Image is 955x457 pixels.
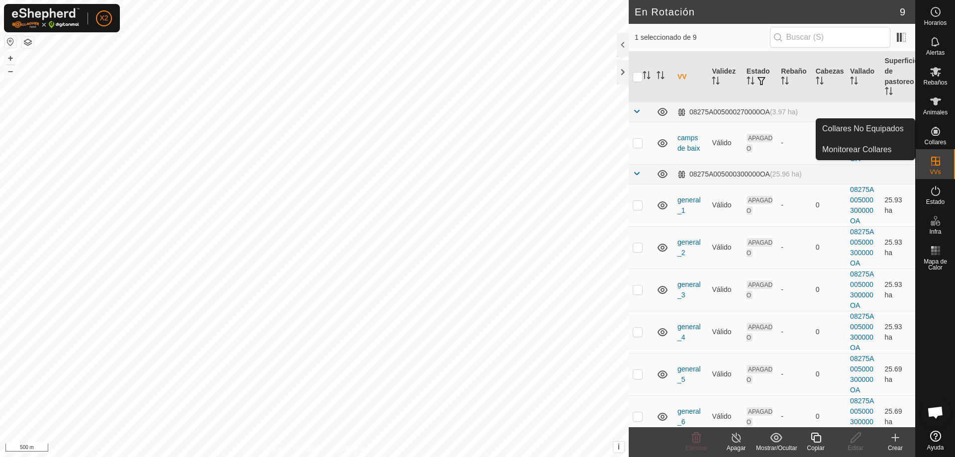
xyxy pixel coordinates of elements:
[657,73,665,81] p-sorticon: Activar para ordenar
[881,226,915,269] td: 25.93 ha
[816,140,915,160] a: Monitorear Collares
[812,122,846,164] td: 0
[708,395,742,438] td: Válido
[812,226,846,269] td: 0
[781,138,807,148] div: -
[881,52,915,102] th: Superficie de pastoreo
[22,36,34,48] button: Capas del Mapa
[918,259,953,271] span: Mapa de Calor
[881,353,915,395] td: 25.69 ha
[677,280,701,299] a: general_3
[822,144,892,156] span: Monitorear Collares
[677,134,700,152] a: camps de baix
[850,270,874,309] a: 08275A005000300000OA
[781,200,807,210] div: -
[846,52,880,102] th: Vallado
[850,228,874,267] a: 08275A005000300000OA
[916,427,955,455] a: Ayuda
[929,229,941,235] span: Infra
[618,443,620,451] span: i
[677,365,701,383] a: general_5
[781,327,807,337] div: -
[747,134,772,153] span: APAGADO
[747,365,772,384] span: APAGADO
[812,353,846,395] td: 0
[685,445,707,452] span: Eliminar
[850,312,874,352] a: 08275A005000300000OA
[708,184,742,226] td: Válido
[923,109,948,115] span: Animales
[635,32,770,43] span: 1 seleccionado de 9
[708,122,742,164] td: Válido
[850,355,874,394] a: 08275A005000300000OA
[850,185,874,225] a: 08275A005000300000OA
[756,444,796,453] div: Mostrar/Ocultar
[643,73,651,81] p-sorticon: Activar para ordenar
[875,444,915,453] div: Crear
[747,238,772,257] span: APAGADO
[881,395,915,438] td: 25.69 ha
[850,397,874,436] a: 08275A005000300000OA
[777,52,811,102] th: Rebaño
[850,123,874,163] a: 08275A005000270000OA
[924,20,947,26] span: Horarios
[677,407,701,426] a: general_6
[263,444,320,453] a: Política de Privacidad
[923,80,947,86] span: Rebaños
[4,52,16,64] button: +
[816,119,915,139] a: Collares No Equipados
[747,196,772,215] span: APAGADO
[99,13,108,23] span: X2
[781,369,807,379] div: -
[747,280,772,299] span: APAGADO
[708,226,742,269] td: Válido
[816,78,824,86] p-sorticon: Activar para ordenar
[613,442,624,453] button: i
[770,108,798,116] span: (3.97 ha)
[716,444,756,453] div: Apagar
[781,411,807,422] div: -
[822,123,904,135] span: Collares No Equipados
[930,169,941,175] span: VVs
[677,108,798,116] div: 08275A005000270000OA
[770,170,802,178] span: (25.96 ha)
[881,184,915,226] td: 25.93 ha
[708,353,742,395] td: Válido
[677,238,701,257] a: general_2
[926,199,945,205] span: Estado
[812,269,846,311] td: 0
[924,139,946,145] span: Collares
[332,444,366,453] a: Contáctenos
[881,269,915,311] td: 25.93 ha
[812,52,846,102] th: Cabezas
[747,407,772,426] span: APAGADO
[673,52,708,102] th: VV
[781,78,789,86] p-sorticon: Activar para ordenar
[900,4,905,19] span: 9
[677,196,701,214] a: general _1
[743,52,777,102] th: Estado
[836,444,875,453] div: Editar
[677,170,802,179] div: 08275A005000300000OA
[796,444,836,453] div: Copiar
[4,65,16,77] button: –
[747,78,755,86] p-sorticon: Activar para ordenar
[770,27,890,48] input: Buscar (S)
[708,269,742,311] td: Válido
[4,36,16,48] button: Restablecer Mapa
[781,242,807,253] div: -
[927,445,944,451] span: Ayuda
[712,78,720,86] p-sorticon: Activar para ordenar
[921,397,951,427] div: Chat abierto
[812,395,846,438] td: 0
[747,323,772,342] span: APAGADO
[635,6,900,18] h2: En Rotación
[12,8,80,28] img: Logo Gallagher
[885,89,893,96] p-sorticon: Activar para ordenar
[812,311,846,353] td: 0
[781,284,807,295] div: -
[677,323,701,341] a: general_4
[708,311,742,353] td: Válido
